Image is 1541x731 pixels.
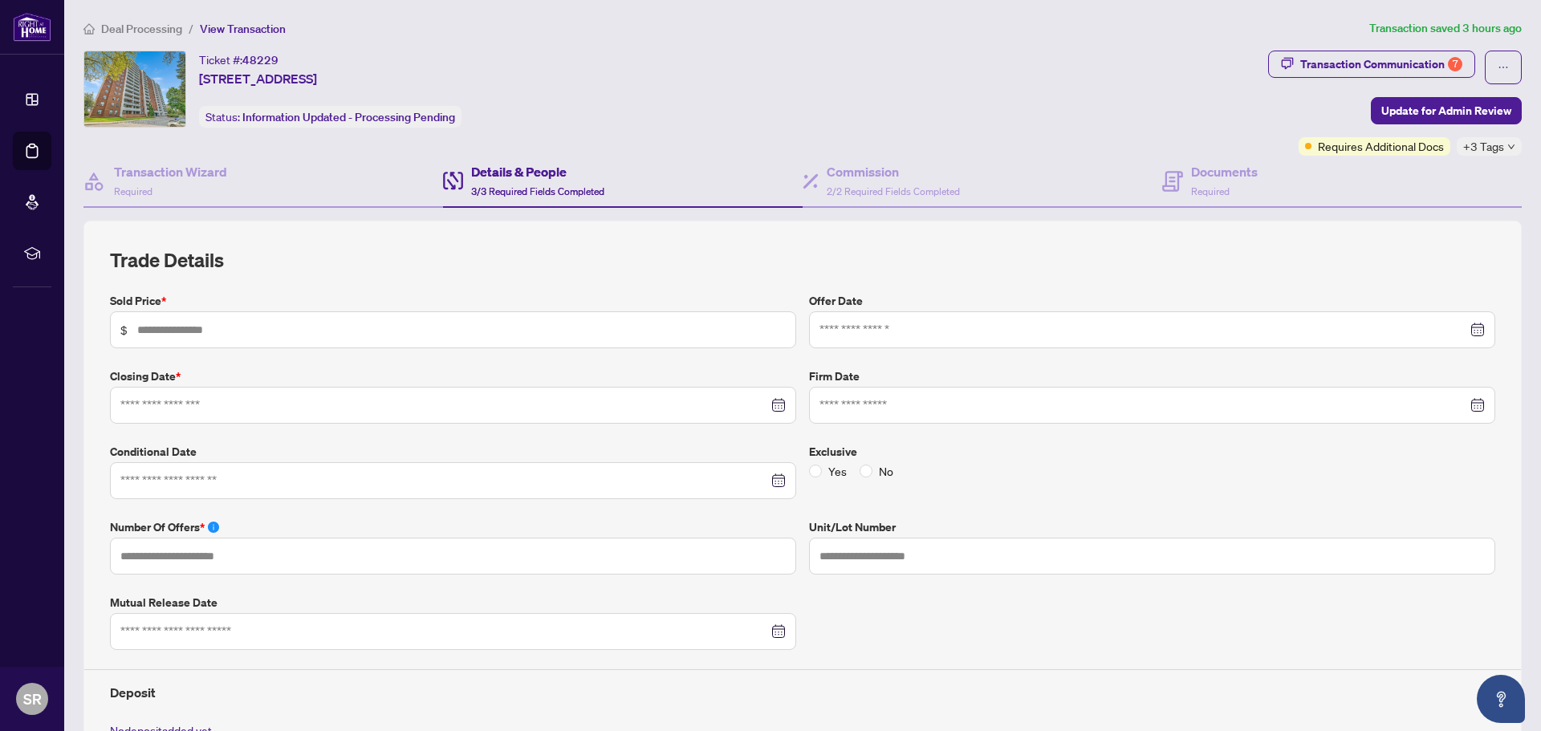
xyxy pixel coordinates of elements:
span: home [83,23,95,35]
span: 48229 [242,53,279,67]
label: Closing Date [110,368,796,385]
span: 2/2 Required Fields Completed [827,185,960,197]
span: Information Updated - Processing Pending [242,110,455,124]
span: No [872,462,900,480]
span: SR [23,688,42,710]
span: Required [114,185,152,197]
span: down [1507,143,1515,151]
span: Required [1191,185,1230,197]
span: 3/3 Required Fields Completed [471,185,604,197]
label: Offer Date [809,292,1495,310]
h4: Documents [1191,162,1258,181]
li: / [189,19,193,38]
label: Firm Date [809,368,1495,385]
span: +3 Tags [1463,137,1504,156]
article: Transaction saved 3 hours ago [1369,19,1522,38]
span: Requires Additional Docs [1318,137,1444,155]
h4: Commission [827,162,960,181]
span: Deal Processing [101,22,182,36]
div: Transaction Communication [1300,51,1462,77]
img: IMG-E12315941_1.jpg [84,51,185,127]
button: Open asap [1477,675,1525,723]
label: Unit/Lot Number [809,518,1495,536]
span: ellipsis [1498,62,1509,73]
h4: Details & People [471,162,604,181]
button: Transaction Communication7 [1268,51,1475,78]
div: Status: [199,106,461,128]
img: logo [13,12,51,42]
h2: Trade Details [110,247,1495,273]
span: [STREET_ADDRESS] [199,69,317,88]
div: Ticket #: [199,51,279,69]
label: Conditional Date [110,443,796,461]
label: Sold Price [110,292,796,310]
label: Number of offers [110,518,796,536]
label: Mutual Release Date [110,594,796,611]
span: Yes [822,462,853,480]
span: Update for Admin Review [1381,98,1511,124]
span: View Transaction [200,22,286,36]
h4: Transaction Wizard [114,162,227,181]
span: info-circle [208,522,219,533]
button: Update for Admin Review [1371,97,1522,124]
div: 7 [1448,57,1462,71]
h4: Deposit [110,683,1495,702]
span: $ [120,321,128,339]
label: Exclusive [809,443,1495,461]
